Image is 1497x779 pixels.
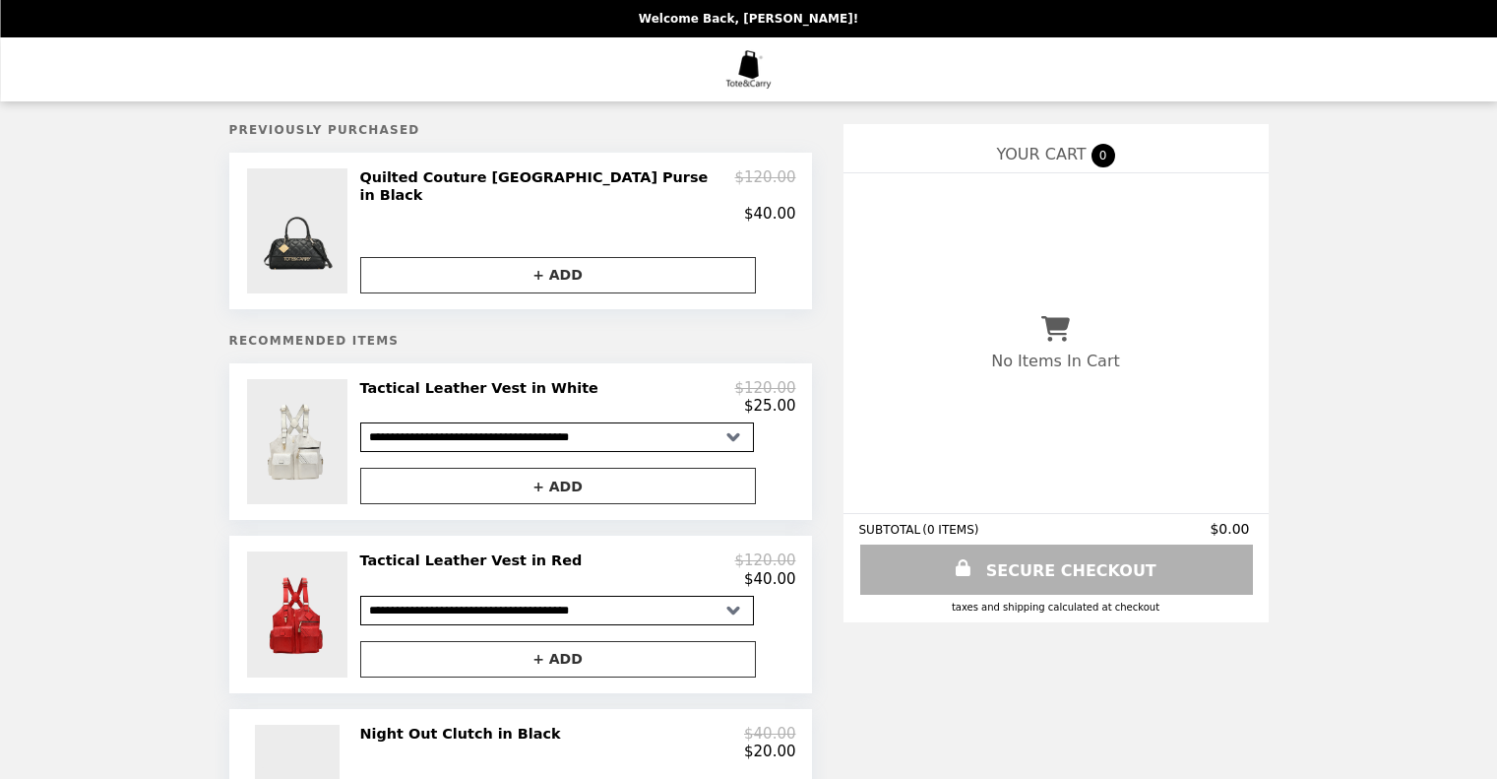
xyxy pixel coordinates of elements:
button: + ADD [360,468,756,504]
p: $120.00 [734,379,795,397]
button: + ADD [360,257,756,293]
h5: Previously Purchased [229,123,812,137]
span: $0.00 [1210,521,1252,537]
img: Tactical Leather Vest in Red [247,552,352,677]
button: + ADD [360,641,756,678]
div: Taxes and Shipping calculated at checkout [859,602,1253,613]
img: Brand Logo [721,49,777,90]
h2: Tactical Leather Vest in Red [360,552,591,569]
p: $120.00 [734,168,795,205]
span: YOUR CART [996,145,1086,163]
img: Tactical Leather Vest in White [247,379,352,504]
p: $120.00 [734,552,795,569]
h2: Night Out Clutch in Black [360,725,569,743]
h2: Tactical Leather Vest in White [360,379,606,397]
select: Select a product variant [360,596,754,625]
p: $40.00 [744,205,796,223]
p: $25.00 [744,397,796,415]
select: Select a product variant [360,422,754,452]
span: 0 [1092,144,1115,167]
img: Quilted Couture Italy Purse in Black [247,168,351,293]
p: Welcome Back, [PERSON_NAME]! [639,12,858,26]
h2: Quilted Couture [GEOGRAPHIC_DATA] Purse in Black [360,168,735,205]
span: ( 0 ITEMS ) [922,523,978,537]
p: No Items In Cart [991,352,1119,370]
span: SUBTOTAL [859,523,923,537]
p: $20.00 [744,743,796,760]
p: $40.00 [744,725,796,743]
p: $40.00 [744,570,796,588]
h5: Recommended Items [229,334,812,348]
